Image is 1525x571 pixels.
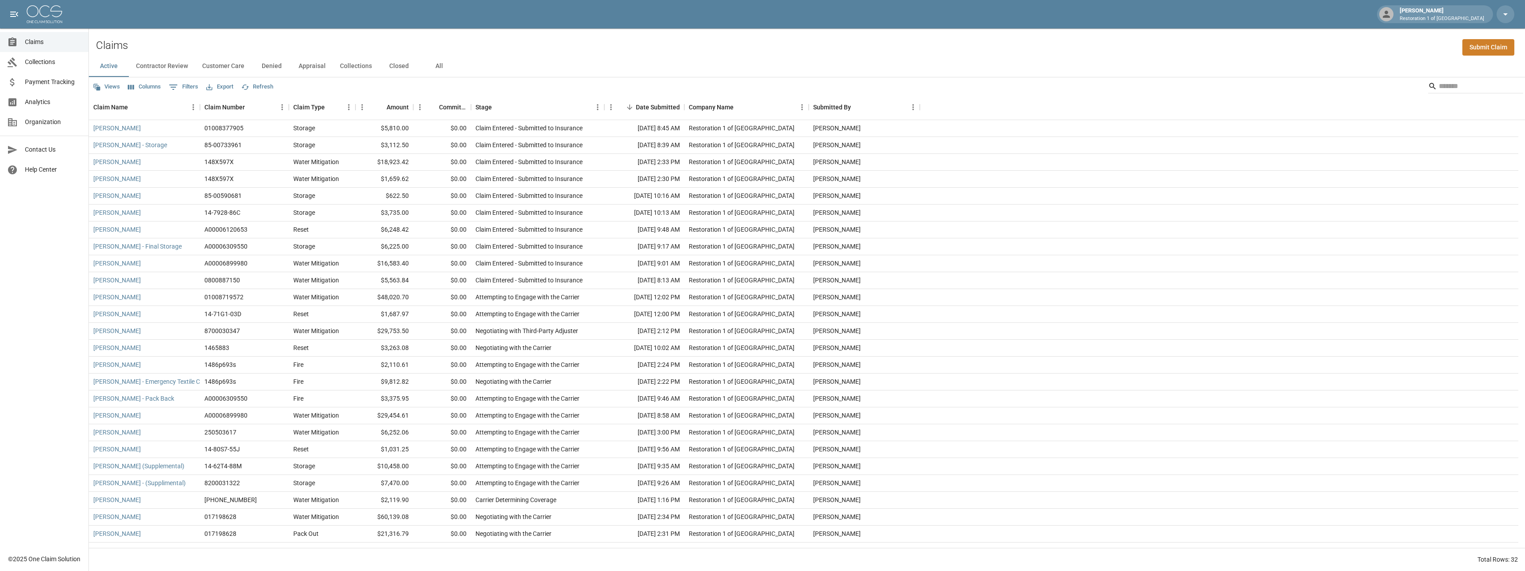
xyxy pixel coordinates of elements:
[93,174,141,183] a: [PERSON_NAME]
[475,462,579,470] div: Attempting to Engage with the Carrier
[293,479,315,487] div: Storage
[25,117,81,127] span: Organization
[475,259,583,268] div: Claim Entered - Submitted to Insurance
[689,529,794,538] div: Restoration 1 of Evansville
[293,495,339,504] div: Water Mitigation
[93,326,141,335] a: [PERSON_NAME]
[204,479,240,487] div: 8200031322
[604,171,684,188] div: [DATE] 2:30 PM
[604,101,618,114] button: Menu
[591,101,604,114] button: Menu
[475,512,551,521] div: Negotiating with the Carrier
[689,445,794,454] div: Restoration 1 of Evansville
[475,326,578,335] div: Negotiating with Third-Party Adjuster
[293,242,315,251] div: Storage
[795,101,809,114] button: Menu
[355,374,413,390] div: $9,812.82
[413,205,471,221] div: $0.00
[413,441,471,458] div: $0.00
[475,411,579,420] div: Attempting to Engage with the Carrier
[475,479,579,487] div: Attempting to Engage with the Carrier
[293,360,303,369] div: Fire
[8,555,80,563] div: © 2025 One Claim Solution
[813,225,861,234] div: Amanda Murry
[604,340,684,357] div: [DATE] 10:02 AM
[25,145,81,154] span: Contact Us
[355,543,413,559] div: $11,772.96
[689,546,794,555] div: Restoration 1 of Evansville
[93,293,141,302] a: [PERSON_NAME]
[204,428,236,437] div: 250503617
[475,276,583,285] div: Claim Entered - Submitted to Insurance
[413,340,471,357] div: $0.00
[813,141,861,149] div: Amanda Murry
[604,526,684,543] div: [DATE] 2:31 PM
[689,259,794,268] div: Restoration 1 of Evansville
[293,462,315,470] div: Storage
[293,124,315,133] div: Storage
[355,458,413,475] div: $10,458.00
[475,445,579,454] div: Attempting to Engage with the Carrier
[604,357,684,374] div: [DATE] 2:24 PM
[471,95,604,120] div: Stage
[204,512,236,521] div: 017198628
[89,56,1525,77] div: dynamic tabs
[689,512,794,521] div: Restoration 1 of Evansville
[813,445,861,454] div: Amanda Murry
[475,360,579,369] div: Attempting to Engage with the Carrier
[813,512,861,521] div: Amanda Murry
[355,475,413,492] div: $7,470.00
[604,458,684,475] div: [DATE] 9:35 AM
[293,326,339,335] div: Water Mitigation
[204,495,257,504] div: 01-008-403405
[293,377,303,386] div: Fire
[413,255,471,272] div: $0.00
[813,191,861,200] div: Amanda Murry
[413,221,471,238] div: $0.00
[355,492,413,509] div: $2,119.90
[293,293,339,302] div: Water Mitigation
[25,97,81,107] span: Analytics
[413,95,471,120] div: Committed Amount
[355,171,413,188] div: $1,659.62
[413,238,471,255] div: $0.00
[689,360,794,369] div: Restoration 1 of Evansville
[204,445,240,454] div: 14-80S7-55J
[689,276,794,285] div: Restoration 1 of Evansville
[355,221,413,238] div: $6,248.42
[93,529,141,538] a: [PERSON_NAME]
[204,377,236,386] div: 1486p693s
[355,205,413,221] div: $3,735.00
[93,462,184,470] a: [PERSON_NAME] (Supplemental)
[1462,39,1514,56] a: Submit Claim
[604,120,684,137] div: [DATE] 8:45 AM
[813,124,861,133] div: Amanda Murry
[204,225,248,234] div: A00006120653
[93,310,141,318] a: [PERSON_NAME]
[475,546,551,555] div: Negotiating with the Carrier
[604,255,684,272] div: [DATE] 9:01 AM
[689,326,794,335] div: Restoration 1 of Evansville
[604,289,684,306] div: [DATE] 12:02 PM
[475,225,583,234] div: Claim Entered - Submitted to Insurance
[355,255,413,272] div: $16,583.40
[293,141,315,149] div: Storage
[293,394,303,403] div: Fire
[689,293,794,302] div: Restoration 1 of Evansville
[293,512,339,521] div: Water Mitigation
[689,191,794,200] div: Restoration 1 of Evansville
[293,310,309,318] div: Reset
[684,95,809,120] div: Company Name
[293,174,339,183] div: Water Mitigation
[91,80,122,94] button: Views
[689,242,794,251] div: Restoration 1 of Evansville
[293,343,309,352] div: Reset
[813,377,861,386] div: Amanda Murry
[419,56,459,77] button: All
[355,424,413,441] div: $6,252.06
[293,529,319,538] div: Pack Out
[851,101,863,113] button: Sort
[93,141,167,149] a: [PERSON_NAME] - Storage
[355,154,413,171] div: $18,923.42
[293,276,339,285] div: Water Mitigation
